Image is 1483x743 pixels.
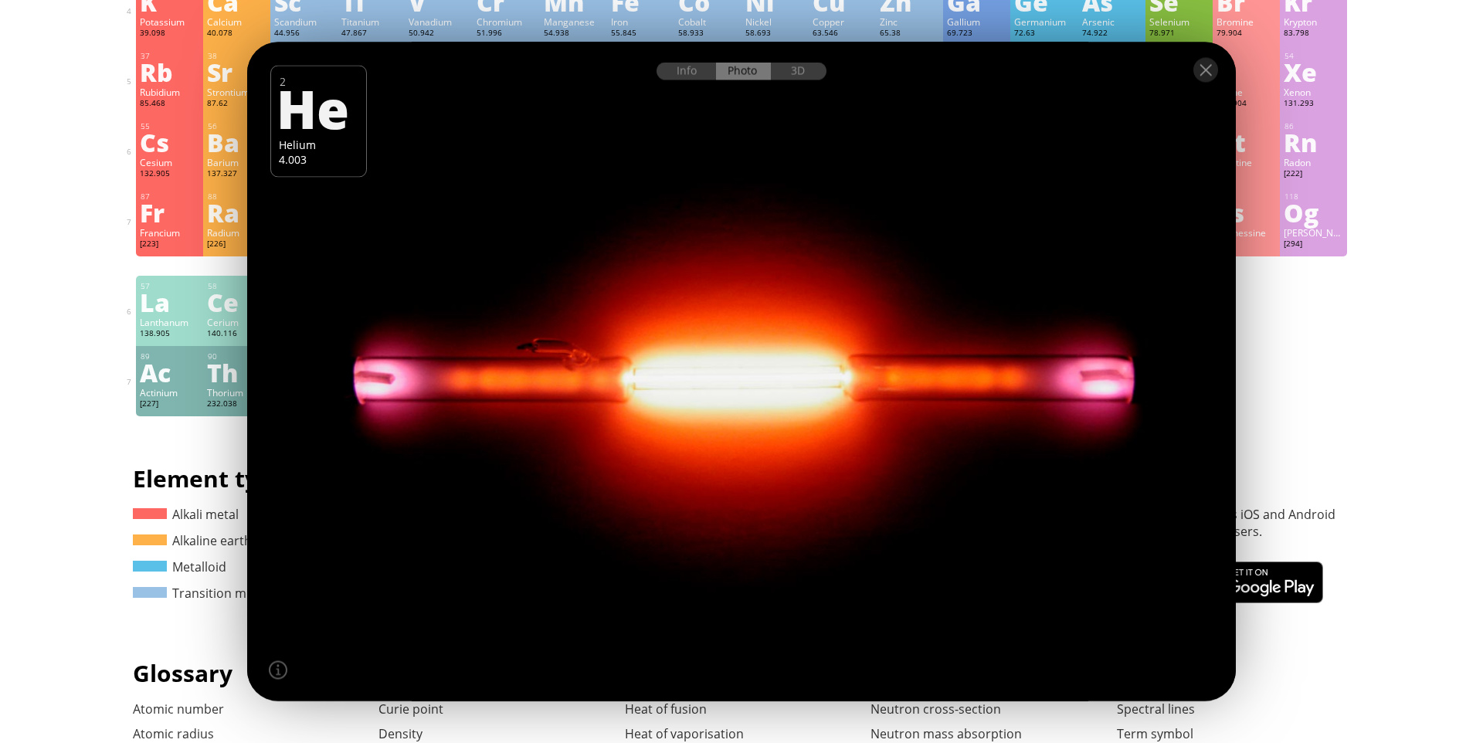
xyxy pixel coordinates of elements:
a: Alkali metal [133,506,239,523]
div: Cesium [140,156,199,168]
a: Atomic number [133,701,224,718]
div: [223] [140,239,199,251]
div: Cobalt [678,15,738,28]
div: [227] [140,399,199,411]
div: Rb [140,59,199,84]
div: Og [1284,200,1343,225]
div: Calcium [207,15,266,28]
a: Heat of fusion [625,701,707,718]
div: Xe [1284,59,1343,84]
div: 72.63 [1014,28,1074,40]
div: Fr [140,200,199,225]
div: 44.956 [274,28,334,40]
div: [226] [207,239,266,251]
div: La [140,290,199,314]
div: Iodine [1217,86,1276,98]
div: Nickel [745,15,805,28]
div: Scandium [274,15,334,28]
div: Rn [1284,130,1343,154]
div: 131.293 [1284,98,1343,110]
div: 58.693 [745,28,805,40]
div: 56 [208,121,266,131]
div: Barium [207,156,266,168]
div: Arsenic [1082,15,1142,28]
div: Ts [1217,200,1276,225]
div: Chromium [477,15,536,28]
div: Lanthanum [140,316,199,328]
div: 51.996 [477,28,536,40]
h1: Element types [133,463,629,494]
a: Alkaline earth metal [133,532,288,549]
div: 74.922 [1082,28,1142,40]
div: 126.904 [1217,98,1276,110]
div: 38 [208,51,266,61]
div: [222] [1284,168,1343,181]
a: Term symbol [1117,725,1193,742]
div: Francium [140,226,199,239]
a: Spectral lines [1117,701,1195,718]
div: Strontium [207,86,266,98]
div: Rubidium [140,86,199,98]
div: 4.003 [279,152,358,167]
div: Iron [611,15,670,28]
div: 3D [771,63,826,80]
div: Thorium [207,386,266,399]
div: [PERSON_NAME] [1284,226,1343,239]
h1: Glossary [133,657,1350,689]
div: 69.723 [947,28,1006,40]
div: Ce [207,290,266,314]
div: Krypton [1284,15,1343,28]
div: Actinium [140,386,199,399]
a: Metalloid [133,558,226,575]
div: 90 [208,351,266,361]
div: 53 [1217,51,1276,61]
div: 132.905 [140,168,199,181]
div: 55.845 [611,28,670,40]
a: Density [378,725,423,742]
a: Curie point [378,701,443,718]
div: 138.905 [140,328,199,341]
a: Transition metal [133,585,268,602]
div: 118 [1284,192,1343,202]
div: Cs [140,130,199,154]
div: 37 [141,51,199,61]
div: Radium [207,226,266,239]
div: At [1217,130,1276,154]
div: 88 [208,192,266,202]
div: 232.038 [207,399,266,411]
div: He [277,82,356,134]
div: Titanium [341,15,401,28]
div: Cerium [207,316,266,328]
div: 58 [208,281,266,291]
div: Info [657,63,716,80]
div: Ba [207,130,266,154]
div: Ac [140,360,199,385]
div: 58.933 [678,28,738,40]
div: 79.904 [1217,28,1276,40]
div: 86 [1284,121,1343,131]
div: Manganese [544,15,603,28]
a: Neutron mass absorption [870,725,1022,742]
div: Tennessine [1217,226,1276,239]
div: [210] [1217,168,1276,181]
div: Vanadium [409,15,468,28]
div: Zinc [880,15,939,28]
div: Potassium [140,15,199,28]
a: Neutron cross-section [870,701,1001,718]
div: Astatine [1217,156,1276,168]
div: Selenium [1149,15,1209,28]
div: Sr [207,59,266,84]
div: Radon [1284,156,1343,168]
div: 85.468 [140,98,199,110]
div: 87.62 [207,98,266,110]
div: Gallium [947,15,1006,28]
div: 117 [1217,192,1276,202]
div: [293] [1217,239,1276,251]
div: 39.098 [140,28,199,40]
div: Th [207,360,266,385]
div: 47.867 [341,28,401,40]
div: Ra [207,200,266,225]
div: Bromine [1217,15,1276,28]
div: 65.38 [880,28,939,40]
div: Copper [813,15,872,28]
